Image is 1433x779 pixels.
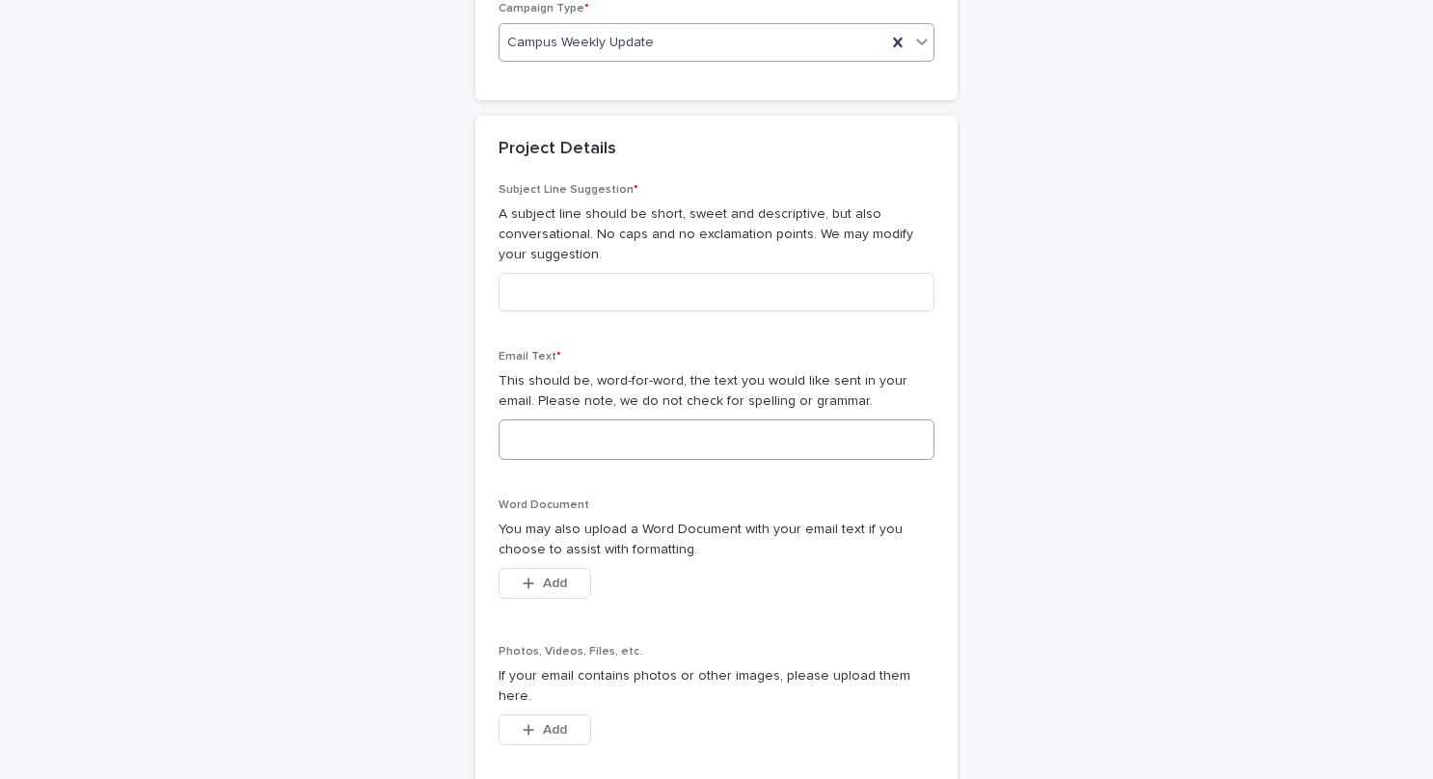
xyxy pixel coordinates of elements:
[499,666,934,707] p: If your email contains photos or other images, please upload them here.
[543,577,567,590] span: Add
[499,351,561,363] span: Email Text
[499,3,589,14] span: Campaign Type
[499,568,591,599] button: Add
[507,33,654,53] span: Campus Weekly Update
[499,371,934,412] p: This should be, word-for-word, the text you would like sent in your email. Please note, we do not...
[499,204,934,264] p: A subject line should be short, sweet and descriptive, but also conversational. No caps and no ex...
[543,723,567,737] span: Add
[499,184,638,196] span: Subject Line Suggestion
[499,520,934,560] p: You may also upload a Word Document with your email text if you choose to assist with formatting.
[499,646,642,658] span: Photos, Videos, Files, etc.
[499,499,589,511] span: Word Document
[499,714,591,745] button: Add
[499,139,616,160] h2: Project Details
